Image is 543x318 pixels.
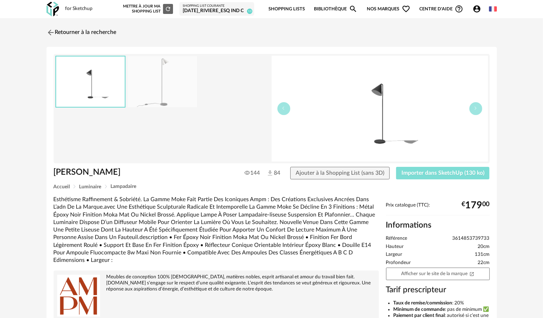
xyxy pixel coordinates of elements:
div: Esthétisme Raffinement & Sobriété. La Gamme Moke Fait Partie Des Iconiques Ampm : Des Créations E... [54,196,379,264]
span: Refresh icon [165,7,171,11]
div: Breadcrumb [54,184,490,189]
button: Ajouter à la Shopping List (sans 3D) [290,167,390,180]
b: Minimum de commande [393,307,445,312]
h3: Tarif prescripteur [386,285,490,295]
span: Luminaire [79,184,102,189]
img: Téléchargements [266,169,274,177]
span: 179 [465,203,483,208]
span: Ajouter à la Shopping List (sans 3D) [296,170,384,176]
span: Open In New icon [469,271,474,276]
span: Account Circle icon [473,5,484,13]
img: 972d5aa39cef413822a4ffa61e19ade2.jpg [128,56,197,107]
div: Mettre à jour ma Shopping List [122,4,173,14]
a: Shopping List courante [DATE]_RIVIERE_ESQ IND C 13 [183,4,251,14]
div: [DATE]_RIVIERE_ESQ IND C [183,8,251,14]
li: : pas de minimum ✅ [393,307,490,313]
img: thumbnail.png [272,56,488,162]
div: Meubles de conception 100% [DEMOGRAPHIC_DATA], matières nobles, esprit artisanal et amour du trav... [57,274,375,292]
img: fr [489,5,497,13]
img: OXP [46,2,59,16]
span: Référence [386,235,408,242]
span: 13 [247,9,252,14]
span: Accueil [54,184,70,189]
span: 22cm [478,260,490,266]
span: Nos marques [367,1,410,18]
img: svg+xml;base64,PHN2ZyB3aWR0aD0iMjQiIGhlaWdodD0iMjQiIHZpZXdCb3g9IjAgMCAyNCAyNCIgZmlsbD0ibm9uZSIgeG... [46,28,55,37]
b: Taux de remise/commission [393,300,452,305]
span: 20cm [478,244,490,250]
h1: [PERSON_NAME] [54,167,231,178]
span: Importer dans SketchUp (130 ko) [401,170,484,176]
h2: Informations [386,220,490,230]
li: : 20% [393,300,490,307]
span: Magnify icon [349,5,357,13]
span: Centre d'aideHelp Circle Outline icon [419,5,463,13]
span: Profondeur [386,260,411,266]
img: brand logo [57,274,100,317]
span: 3614853739733 [453,235,490,242]
div: € 00 [462,203,490,208]
a: BibliothèqueMagnify icon [314,1,357,18]
a: Retourner à la recherche [46,25,117,40]
span: 131cm [475,252,490,258]
b: Paiement par client final [393,313,445,318]
div: Shopping List courante [183,4,251,8]
span: 84 [266,169,277,177]
span: Largeur [386,252,403,258]
button: Importer dans SketchUp (130 ko) [396,167,490,180]
div: Prix catalogue (TTC): [386,202,490,215]
span: Hauteur [386,244,404,250]
span: 144 [245,169,260,177]
img: thumbnail.png [56,56,125,107]
span: Account Circle icon [473,5,481,13]
div: for Sketchup [65,6,93,12]
a: Shopping Lists [268,1,305,18]
span: Help Circle Outline icon [455,5,463,13]
a: Afficher sur le site de la marqueOpen In New icon [386,268,490,280]
span: Heart Outline icon [402,5,410,13]
span: Lampadaire [111,184,137,189]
